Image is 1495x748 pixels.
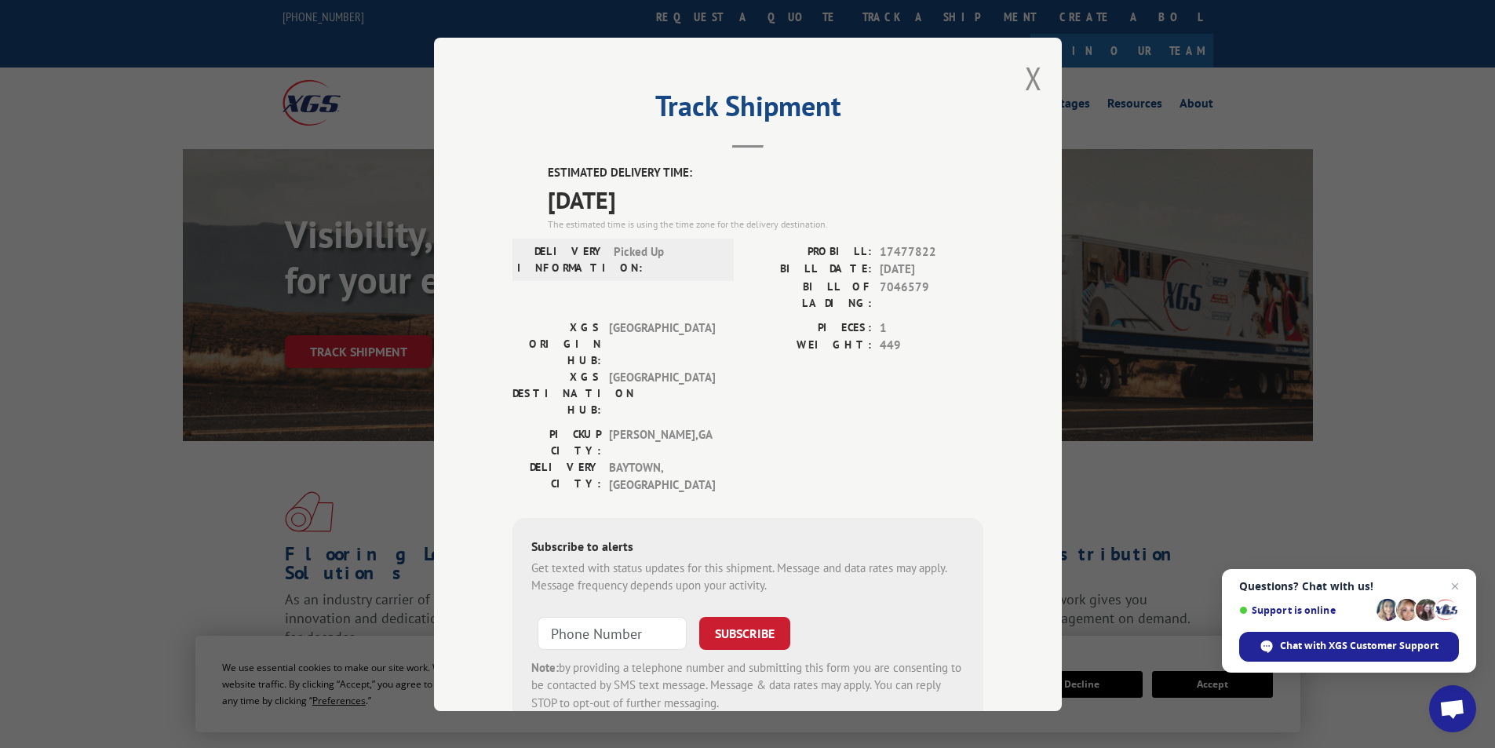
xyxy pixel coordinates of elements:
[1429,685,1476,732] div: Open chat
[748,319,872,337] label: PIECES:
[748,243,872,261] label: PROBILL:
[609,319,715,368] span: [GEOGRAPHIC_DATA]
[512,458,601,494] label: DELIVERY CITY:
[1025,57,1042,99] button: Close modal
[512,319,601,368] label: XGS ORIGIN HUB:
[531,536,964,559] div: Subscribe to alerts
[512,95,983,125] h2: Track Shipment
[512,425,601,458] label: PICKUP CITY:
[531,659,559,674] strong: Note:
[531,559,964,594] div: Get texted with status updates for this shipment. Message and data rates may apply. Message frequ...
[1280,639,1438,653] span: Chat with XGS Customer Support
[1239,604,1371,616] span: Support is online
[614,243,720,275] span: Picked Up
[880,278,983,311] span: 7046579
[609,368,715,418] span: [GEOGRAPHIC_DATA]
[517,243,606,275] label: DELIVERY INFORMATION:
[880,243,983,261] span: 17477822
[1239,632,1459,662] div: Chat with XGS Customer Support
[609,425,715,458] span: [PERSON_NAME] , GA
[748,337,872,355] label: WEIGHT:
[1446,577,1464,596] span: Close chat
[512,368,601,418] label: XGS DESTINATION HUB:
[548,164,983,182] label: ESTIMATED DELIVERY TIME:
[748,278,872,311] label: BILL OF LADING:
[880,337,983,355] span: 449
[548,217,983,231] div: The estimated time is using the time zone for the delivery destination.
[880,319,983,337] span: 1
[748,261,872,279] label: BILL DATE:
[699,616,790,649] button: SUBSCRIBE
[1239,580,1459,593] span: Questions? Chat with us!
[548,181,983,217] span: [DATE]
[531,659,964,712] div: by providing a telephone number and submitting this form you are consenting to be contacted by SM...
[538,616,687,649] input: Phone Number
[880,261,983,279] span: [DATE]
[609,458,715,494] span: BAYTOWN , [GEOGRAPHIC_DATA]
